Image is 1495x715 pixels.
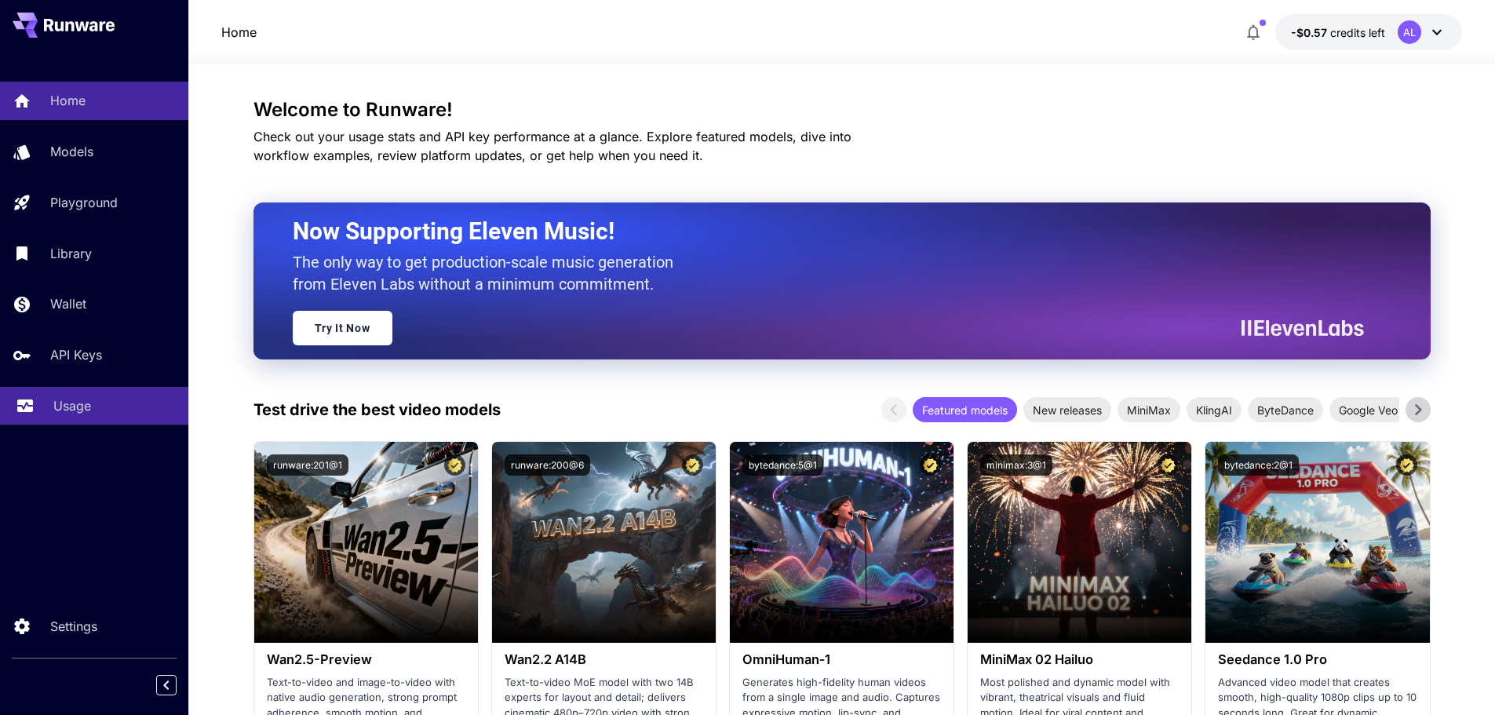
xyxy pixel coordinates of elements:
[50,294,86,313] p: Wallet
[1023,397,1111,422] div: New releases
[505,652,703,667] h3: Wan2.2 A14B
[1329,397,1407,422] div: Google Veo
[1396,454,1417,476] button: Certified Model – Vetted for best performance and includes a commercial license.
[682,454,703,476] button: Certified Model – Vetted for best performance and includes a commercial license.
[50,617,97,636] p: Settings
[1291,24,1385,41] div: -$0.56968
[50,193,118,212] p: Playground
[1248,402,1323,418] span: ByteDance
[1218,454,1299,476] button: bytedance:2@1
[293,311,392,345] a: Try It Now
[156,675,177,695] button: Collapse sidebar
[968,442,1191,643] img: alt
[221,23,257,42] a: Home
[980,652,1179,667] h3: MiniMax 02 Hailuo
[254,442,478,643] img: alt
[913,402,1017,418] span: Featured models
[50,244,92,263] p: Library
[1187,402,1242,418] span: KlingAI
[293,251,685,295] p: The only way to get production-scale music generation from Eleven Labs without a minimum commitment.
[53,396,91,415] p: Usage
[50,142,93,161] p: Models
[50,91,86,110] p: Home
[742,652,941,667] h3: OmniHuman‑1
[50,345,102,364] p: API Keys
[913,397,1017,422] div: Featured models
[444,454,465,476] button: Certified Model – Vetted for best performance and includes a commercial license.
[1118,397,1180,422] div: MiniMax
[505,454,590,476] button: runware:200@6
[1291,26,1330,39] span: -$0.57
[293,217,1352,246] h2: Now Supporting Eleven Music!
[1330,26,1385,39] span: credits left
[1158,454,1179,476] button: Certified Model – Vetted for best performance and includes a commercial license.
[980,454,1052,476] button: minimax:3@1
[1398,20,1421,44] div: AL
[221,23,257,42] nav: breadcrumb
[267,652,465,667] h3: Wan2.5-Preview
[253,99,1431,121] h3: Welcome to Runware!
[1275,14,1462,50] button: -$0.56968AL
[1218,652,1417,667] h3: Seedance 1.0 Pro
[1118,402,1180,418] span: MiniMax
[742,454,823,476] button: bytedance:5@1
[253,129,851,163] span: Check out your usage stats and API key performance at a glance. Explore featured models, dive int...
[1205,442,1429,643] img: alt
[920,454,941,476] button: Certified Model – Vetted for best performance and includes a commercial license.
[1187,397,1242,422] div: KlingAI
[730,442,954,643] img: alt
[253,398,501,421] p: Test drive the best video models
[492,442,716,643] img: alt
[1248,397,1323,422] div: ByteDance
[168,671,188,699] div: Collapse sidebar
[1023,402,1111,418] span: New releases
[267,454,348,476] button: runware:201@1
[1329,402,1407,418] span: Google Veo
